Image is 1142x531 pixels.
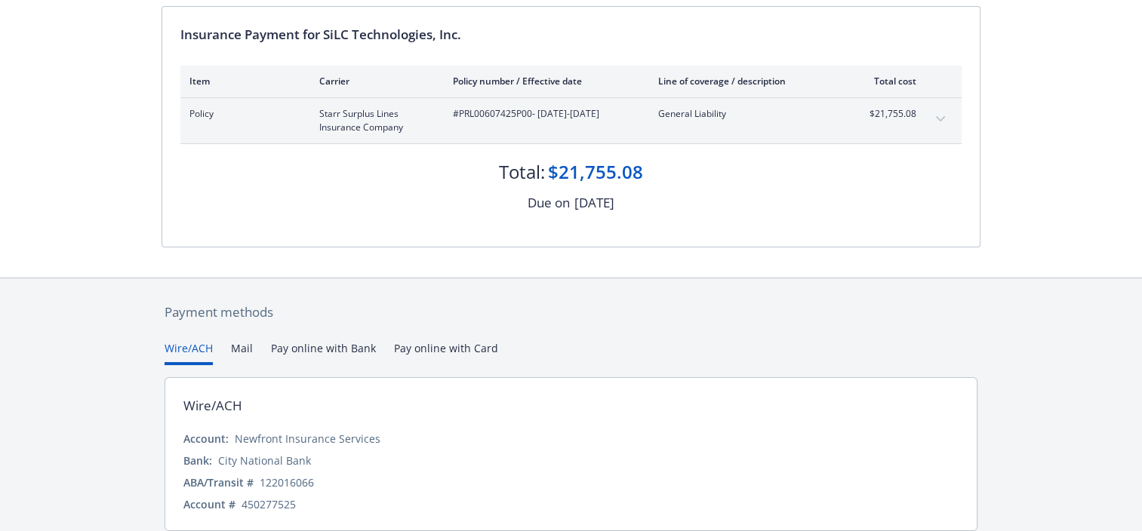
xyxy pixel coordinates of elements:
[183,396,242,416] div: Wire/ACH
[218,453,311,468] div: City National Bank
[260,474,314,490] div: 122016066
[180,98,962,143] div: PolicyStarr Surplus Lines Insurance Company#PRL00607425P00- [DATE]-[DATE]General Liability$21,755...
[928,107,953,131] button: expand content
[319,107,429,134] span: Starr Surplus Lines Insurance Company
[574,193,614,213] div: [DATE]
[189,75,295,87] div: Item
[180,25,962,45] div: Insurance Payment for SiLC Technologies, Inc.
[165,340,213,365] button: Wire/ACH
[453,75,634,87] div: Policy number / Effective date
[499,159,545,185] div: Total:
[860,107,916,121] span: $21,755.08
[183,496,235,512] div: Account #
[658,107,836,121] span: General Liability
[658,75,836,87] div: Line of coverage / description
[235,431,380,447] div: Newfront Insurance Services
[242,496,296,512] div: 450277525
[189,107,295,121] span: Policy
[271,340,376,365] button: Pay online with Bank
[319,75,429,87] div: Carrier
[183,474,254,490] div: ABA/Transit #
[528,193,570,213] div: Due on
[165,302,977,322] div: Payment methods
[183,453,212,468] div: Bank:
[453,107,634,121] span: #PRL00607425P00 - [DATE]-[DATE]
[231,340,253,365] button: Mail
[183,431,229,447] div: Account:
[860,75,916,87] div: Total cost
[548,159,643,185] div: $21,755.08
[394,340,498,365] button: Pay online with Card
